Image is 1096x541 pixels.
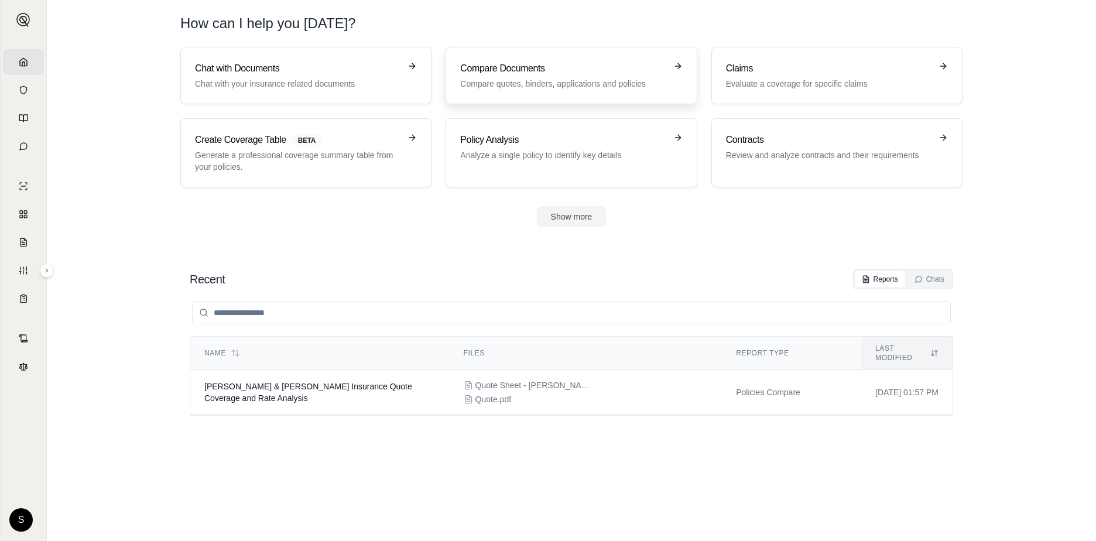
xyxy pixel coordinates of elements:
[204,348,436,358] div: Name
[190,271,225,287] h2: Recent
[291,134,323,147] span: BETA
[3,105,44,131] a: Prompt Library
[722,337,861,370] th: Report Type
[726,133,931,147] h3: Contracts
[195,133,400,147] h3: Create Coverage Table
[195,149,400,173] p: Generate a professional coverage summary table from your policies.
[460,78,666,90] p: Compare quotes, binders, applications and policies
[875,344,939,362] div: Last modified
[180,47,431,104] a: Chat with DocumentsChat with your insurance related documents
[537,206,607,227] button: Show more
[40,263,54,278] button: Expand sidebar
[195,61,400,76] h3: Chat with Documents
[3,354,44,379] a: Legal Search Engine
[9,508,33,532] div: S
[3,173,44,199] a: Single Policy
[450,337,722,370] th: Files
[460,61,666,76] h3: Compare Documents
[726,78,931,90] p: Evaluate a coverage for specific claims
[446,118,697,187] a: Policy AnalysisAnalyze a single policy to identify key details
[446,47,697,104] a: Compare DocumentsCompare quotes, binders, applications and policies
[726,61,931,76] h3: Claims
[3,286,44,311] a: Coverage Table
[3,258,44,283] a: Custom Report
[3,133,44,159] a: Chat
[711,47,963,104] a: ClaimsEvaluate a coverage for specific claims
[180,14,356,33] h1: How can I help you [DATE]?
[475,393,512,405] span: Quote.pdf
[915,275,944,284] div: Chats
[460,149,666,161] p: Analyze a single policy to identify key details
[180,118,431,187] a: Create Coverage TableBETAGenerate a professional coverage summary table from your policies.
[12,8,35,32] button: Expand sidebar
[3,326,44,351] a: Contract Analysis
[711,118,963,187] a: ContractsReview and analyze contracts and their requirements
[16,13,30,27] img: Expand sidebar
[907,271,951,287] button: Chats
[475,379,592,391] span: Quote Sheet - Craig & Carolyn Keller.pdf
[3,49,44,75] a: Home
[722,370,861,415] td: Policies Compare
[3,201,44,227] a: Policy Comparisons
[862,275,898,284] div: Reports
[726,149,931,161] p: Review and analyze contracts and their requirements
[861,370,953,415] td: [DATE] 01:57 PM
[204,382,412,403] span: Craig & Carolyn Keller Insurance Quote Coverage and Rate Analysis
[195,78,400,90] p: Chat with your insurance related documents
[855,271,905,287] button: Reports
[3,77,44,103] a: Documents Vault
[460,133,666,147] h3: Policy Analysis
[3,230,44,255] a: Claim Coverage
